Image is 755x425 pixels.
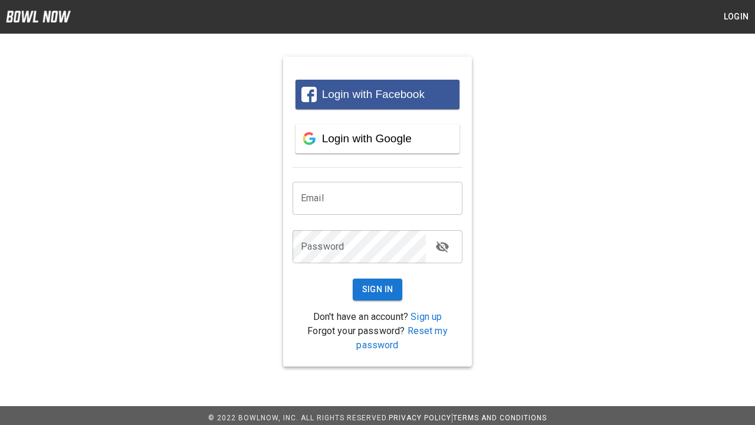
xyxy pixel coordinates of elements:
[353,279,403,300] button: Sign In
[296,124,459,153] button: Login with Google
[356,325,447,351] a: Reset my password
[322,88,425,100] span: Login with Facebook
[293,310,462,324] p: Don't have an account?
[6,11,71,22] img: logo
[411,311,442,322] a: Sign up
[453,414,547,422] a: Terms and Conditions
[431,235,454,259] button: toggle password visibility
[293,324,462,352] p: Forgot your password?
[296,80,459,109] button: Login with Facebook
[322,132,412,145] span: Login with Google
[717,6,755,28] button: Login
[389,414,451,422] a: Privacy Policy
[208,414,389,422] span: © 2022 BowlNow, Inc. All Rights Reserved.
